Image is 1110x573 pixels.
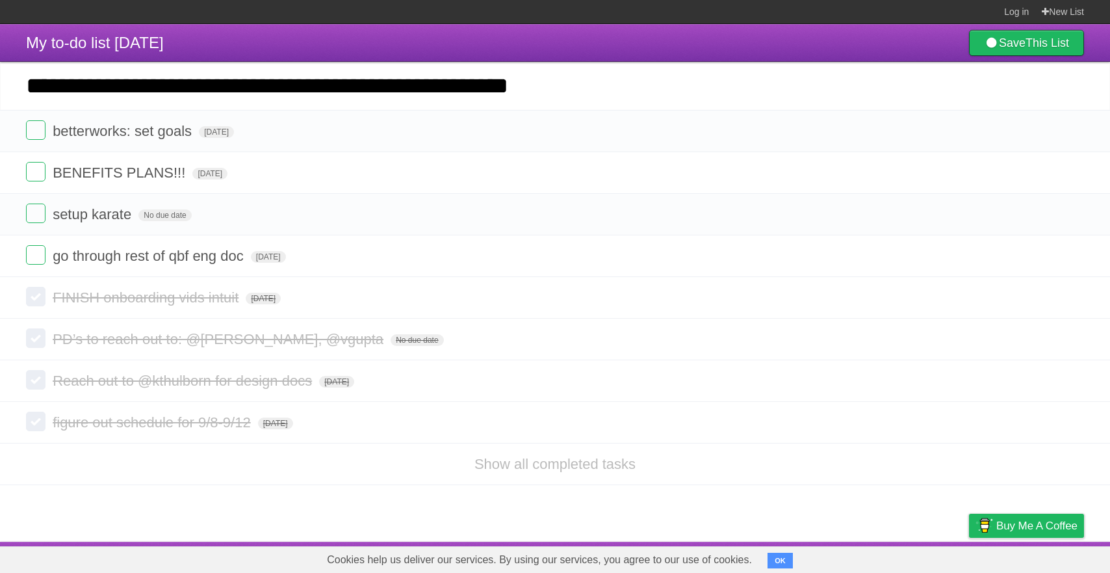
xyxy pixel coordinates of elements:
[768,553,793,568] button: OK
[53,165,188,181] span: BENEFITS PLANS!!!
[138,209,191,221] span: No due date
[969,30,1084,56] a: SaveThis List
[969,514,1084,538] a: Buy me a coffee
[26,370,45,390] label: Done
[53,206,135,222] span: setup karate
[1002,545,1084,570] a: Suggest a feature
[26,120,45,140] label: Done
[839,545,892,570] a: Developers
[53,123,195,139] span: betterworks: set goals
[26,287,45,306] label: Done
[319,376,354,388] span: [DATE]
[26,204,45,223] label: Done
[474,456,636,472] a: Show all completed tasks
[975,514,993,537] img: Buy me a coffee
[996,514,1078,537] span: Buy me a coffee
[53,373,315,389] span: Reach out to @kthulborn for design docs
[251,251,286,263] span: [DATE]
[53,414,254,431] span: figure out schedule for 9/8-9/12
[258,418,293,429] span: [DATE]
[908,545,936,570] a: Terms
[314,547,765,573] span: Cookies help us deliver our services. By using our services, you agree to our use of cookies.
[26,34,164,51] span: My to-do list [DATE]
[26,245,45,265] label: Done
[391,334,443,346] span: No due date
[26,162,45,181] label: Done
[53,331,387,347] span: PD’s to reach out to: @[PERSON_NAME], @vgupta
[26,328,45,348] label: Done
[246,293,281,304] span: [DATE]
[26,412,45,431] label: Done
[53,289,242,306] span: FINISH onboarding vids intuit
[952,545,986,570] a: Privacy
[199,126,234,138] span: [DATE]
[192,168,227,180] span: [DATE]
[1026,36,1069,49] b: This List
[53,248,247,264] span: go through rest of qbf eng doc
[796,545,823,570] a: About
